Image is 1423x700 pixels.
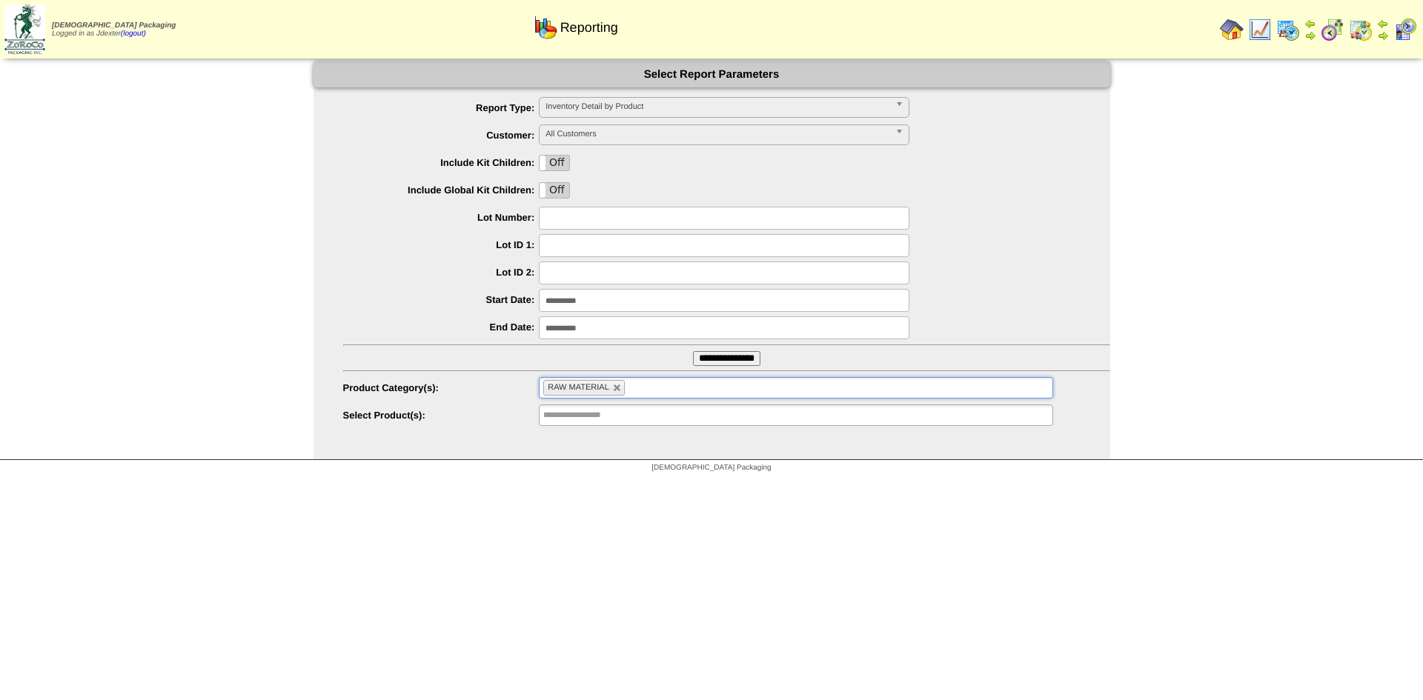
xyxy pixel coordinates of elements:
[343,212,540,223] label: Lot Number:
[343,294,540,305] label: Start Date:
[121,30,146,38] a: (logout)
[343,267,540,278] label: Lot ID 2:
[52,21,176,38] span: Logged in as Jdexter
[314,61,1110,87] div: Select Report Parameters
[343,239,540,250] label: Lot ID 1:
[539,155,570,171] div: OnOff
[548,383,609,392] span: RAW MATERIAL
[1220,18,1244,41] img: home.gif
[4,4,45,54] img: zoroco-logo-small.webp
[560,20,618,36] span: Reporting
[1377,18,1389,30] img: arrowleft.gif
[343,157,540,168] label: Include Kit Children:
[343,102,540,113] label: Report Type:
[545,125,889,143] span: All Customers
[1304,30,1316,41] img: arrowright.gif
[540,156,569,170] label: Off
[343,321,540,333] label: End Date:
[343,382,540,393] label: Product Category(s):
[1349,18,1373,41] img: calendarinout.gif
[539,182,570,199] div: OnOff
[540,183,569,198] label: Off
[343,184,540,196] label: Include Global Kit Children:
[534,16,557,39] img: graph.gif
[1321,18,1344,41] img: calendarblend.gif
[1304,18,1316,30] img: arrowleft.gif
[343,410,540,421] label: Select Product(s):
[1377,30,1389,41] img: arrowright.gif
[545,98,889,116] span: Inventory Detail by Product
[1248,18,1272,41] img: line_graph.gif
[1276,18,1300,41] img: calendarprod.gif
[52,21,176,30] span: [DEMOGRAPHIC_DATA] Packaging
[1393,18,1417,41] img: calendarcustomer.gif
[651,464,771,472] span: [DEMOGRAPHIC_DATA] Packaging
[343,130,540,141] label: Customer:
